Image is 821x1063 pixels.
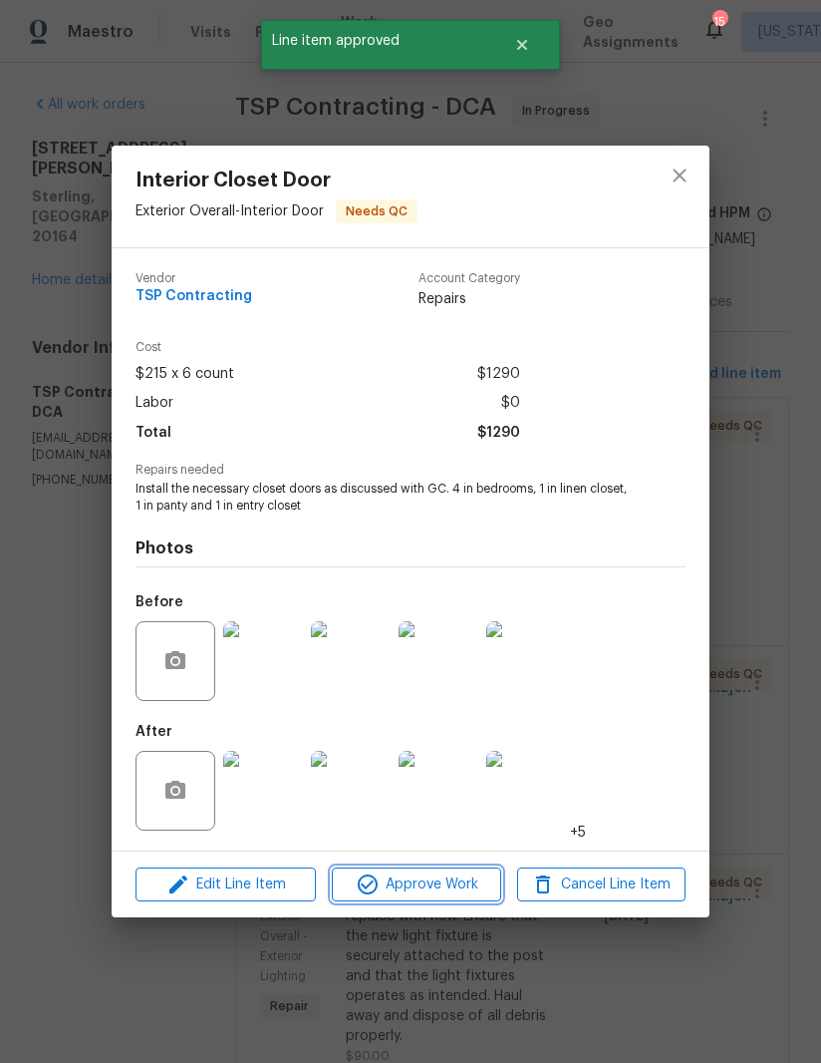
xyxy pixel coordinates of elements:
span: Install the necessary closet doors as discussed with GC. 4 in bedrooms, 1 in linen closet, 1 in p... [136,481,631,515]
span: Repairs [418,289,520,309]
h5: Before [136,595,183,609]
span: Total [136,419,171,448]
span: Cost [136,341,520,354]
span: Repairs needed [136,464,685,477]
h5: After [136,725,172,739]
button: Approve Work [332,868,500,902]
span: Line item approved [261,20,489,62]
span: TSP Contracting [136,289,252,304]
button: Cancel Line Item [517,868,685,902]
span: Interior Closet Door [136,170,417,191]
button: Close [489,25,555,65]
span: Labor [136,389,173,418]
span: Edit Line Item [141,873,310,897]
span: Needs QC [338,201,415,221]
button: close [656,152,703,199]
span: $215 x 6 count [136,360,234,389]
div: 15 [712,12,726,32]
span: $1290 [477,419,520,448]
span: +5 [570,823,586,843]
span: $0 [501,389,520,418]
span: Cancel Line Item [523,873,680,897]
span: Vendor [136,272,252,285]
span: Exterior Overall - Interior Door [136,204,324,218]
h4: Photos [136,538,685,558]
span: Account Category [418,272,520,285]
span: Approve Work [338,873,494,897]
button: Edit Line Item [136,868,316,902]
span: $1290 [477,360,520,389]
